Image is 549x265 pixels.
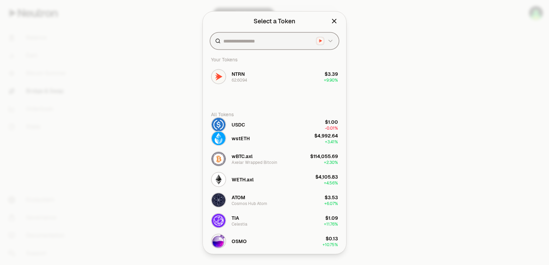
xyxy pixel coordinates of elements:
[326,235,338,242] div: $0.13
[232,77,247,83] div: 62.6094
[212,118,225,131] img: USDC Logo
[207,169,342,190] button: WETH.axl LogoWETH.axl$4,105.83+4.56%
[330,16,338,26] button: Close
[232,159,277,165] div: Axelar Wrapped Bitcoin
[232,176,254,183] span: WETH.axl
[324,201,338,206] span: + 6.07%
[207,128,342,148] button: wstETH LogowstETH$4,992.64+3.41%
[232,201,267,206] div: Cosmos Hub Atom
[207,231,342,251] button: OSMO LogoOSMO$0.13+10.75%
[325,118,338,125] div: $1.00
[212,172,225,186] img: WETH.axl Logo
[317,38,324,44] img: Neutron Logo
[207,52,342,66] div: Your Tokens
[232,194,245,201] span: ATOM
[325,194,338,201] div: $3.53
[324,159,338,165] span: + 2.30%
[324,180,338,185] span: + 4.56%
[212,70,225,83] img: NTRN Logo
[325,139,338,144] span: + 3.41%
[310,153,338,159] div: $114,055.69
[212,234,225,248] img: OSMO Logo
[316,37,334,45] button: Neutron LogoNeutron Logo
[232,238,247,244] span: OSMO
[324,221,338,227] span: + 11.76%
[207,148,342,169] button: wBTC.axl LogowBTC.axlAxelar Wrapped Bitcoin$114,055.69+2.30%
[232,153,253,159] span: wBTC.axl
[207,66,342,87] button: NTRN LogoNTRN62.6094$3.39+9.90%
[254,16,295,26] div: Select a Token
[232,70,245,77] span: NTRN
[314,132,338,139] div: $4,992.64
[207,107,342,121] div: All Tokens
[325,125,338,131] span: -0.01%
[212,193,225,207] img: ATOM Logo
[232,135,250,142] span: wstETH
[207,190,342,210] button: ATOM LogoATOMCosmos Hub Atom$3.53+6.07%
[232,214,239,221] span: TIA
[324,77,338,83] span: + 9.90%
[212,131,225,145] img: wstETH Logo
[325,214,338,221] div: $1.09
[325,70,338,77] div: $3.39
[323,242,338,247] span: + 10.75%
[207,210,342,231] button: TIA LogoTIACelestia$1.09+11.76%
[207,114,342,135] button: USDC LogoUSDC$1.00-0.01%
[232,121,245,128] span: USDC
[212,152,225,166] img: wBTC.axl Logo
[212,214,225,227] img: TIA Logo
[315,173,338,180] div: $4,105.83
[232,221,247,227] div: Celestia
